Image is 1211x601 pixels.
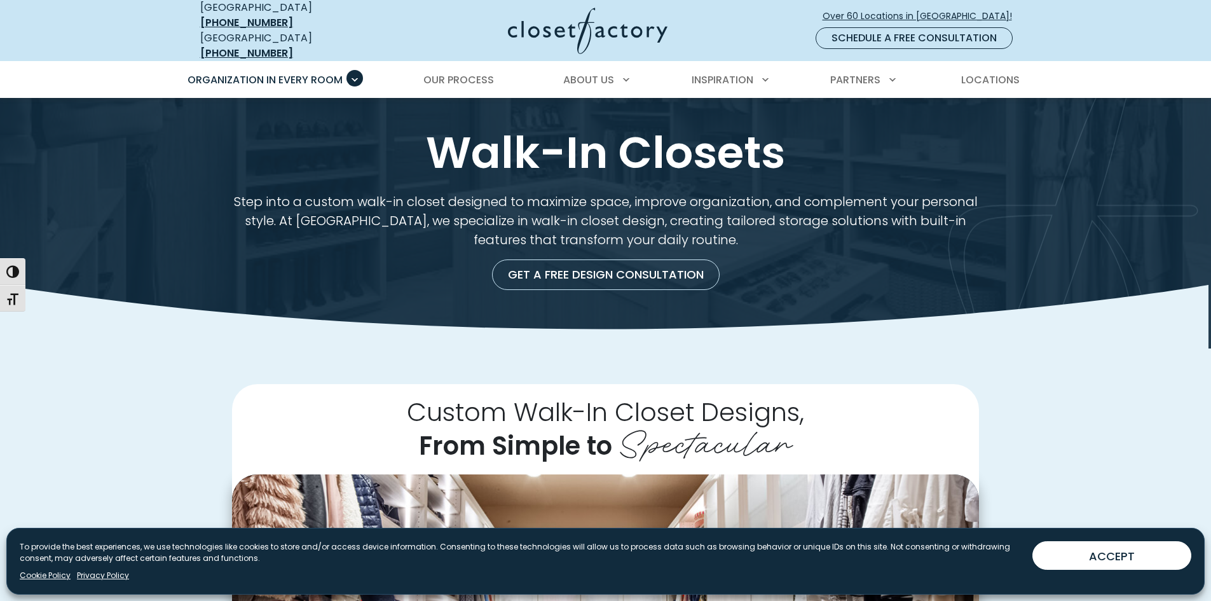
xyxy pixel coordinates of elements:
[20,570,71,581] a: Cookie Policy
[830,73,880,87] span: Partners
[179,62,1033,98] nav: Primary Menu
[619,415,792,466] span: Spectacular
[692,73,753,87] span: Inspiration
[200,46,293,60] a: [PHONE_NUMBER]
[1032,541,1191,570] button: ACCEPT
[816,27,1013,49] a: Schedule a Free Consultation
[188,73,343,87] span: Organization in Every Room
[961,73,1020,87] span: Locations
[492,259,720,290] a: Get a Free Design Consultation
[20,541,1022,564] p: To provide the best experiences, we use technologies like cookies to store and/or access device i...
[823,10,1022,23] span: Over 60 Locations in [GEOGRAPHIC_DATA]!
[563,73,614,87] span: About Us
[200,31,385,61] div: [GEOGRAPHIC_DATA]
[232,192,979,249] p: Step into a custom walk-in closet designed to maximize space, improve organization, and complemen...
[198,128,1014,177] h1: Walk-In Closets
[200,15,293,30] a: [PHONE_NUMBER]
[423,73,494,87] span: Our Process
[822,5,1023,27] a: Over 60 Locations in [GEOGRAPHIC_DATA]!
[508,8,667,54] img: Closet Factory Logo
[419,428,612,464] span: From Simple to
[77,570,129,581] a: Privacy Policy
[407,394,804,430] span: Custom Walk-In Closet Designs,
